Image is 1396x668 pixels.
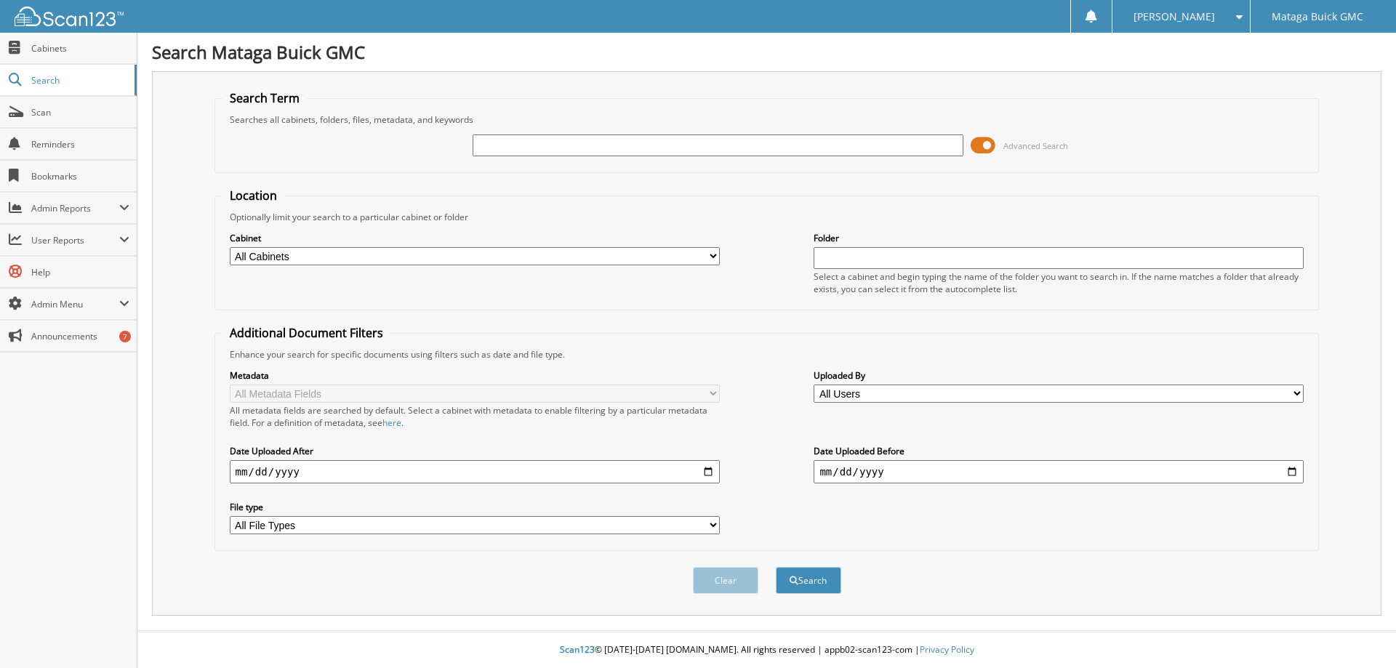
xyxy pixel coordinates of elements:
label: Uploaded By [814,369,1304,382]
span: Reminders [31,138,129,150]
span: User Reports [31,234,119,246]
label: Date Uploaded Before [814,445,1304,457]
button: Search [776,567,841,594]
span: Scan [31,106,129,118]
label: Date Uploaded After [230,445,720,457]
div: Select a cabinet and begin typing the name of the folder you want to search in. If the name match... [814,270,1304,295]
legend: Location [222,188,284,204]
span: Search [31,74,127,86]
span: Cabinets [31,42,129,55]
div: Enhance your search for specific documents using filters such as date and file type. [222,348,1312,361]
a: here [382,417,401,429]
span: Admin Menu [31,298,119,310]
div: Optionally limit your search to a particular cabinet or folder [222,211,1312,223]
input: end [814,460,1304,483]
img: scan123-logo-white.svg [15,7,124,26]
span: Help [31,266,129,278]
legend: Search Term [222,90,307,106]
h1: Search Mataga Buick GMC [152,40,1381,64]
span: Admin Reports [31,202,119,214]
label: Cabinet [230,232,720,244]
div: © [DATE]-[DATE] [DOMAIN_NAME]. All rights reserved | appb02-scan123-com | [137,632,1396,668]
label: Metadata [230,369,720,382]
input: start [230,460,720,483]
div: Searches all cabinets, folders, files, metadata, and keywords [222,113,1312,126]
a: Privacy Policy [920,643,974,656]
span: Bookmarks [31,170,129,182]
legend: Additional Document Filters [222,325,390,341]
span: [PERSON_NAME] [1134,12,1215,21]
span: Scan123 [560,643,595,656]
button: Clear [693,567,758,594]
span: Announcements [31,330,129,342]
label: Folder [814,232,1304,244]
div: All metadata fields are searched by default. Select a cabinet with metadata to enable filtering b... [230,404,720,429]
span: Mataga Buick GMC [1272,12,1363,21]
label: File type [230,501,720,513]
div: 7 [119,331,131,342]
span: Advanced Search [1003,140,1068,151]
